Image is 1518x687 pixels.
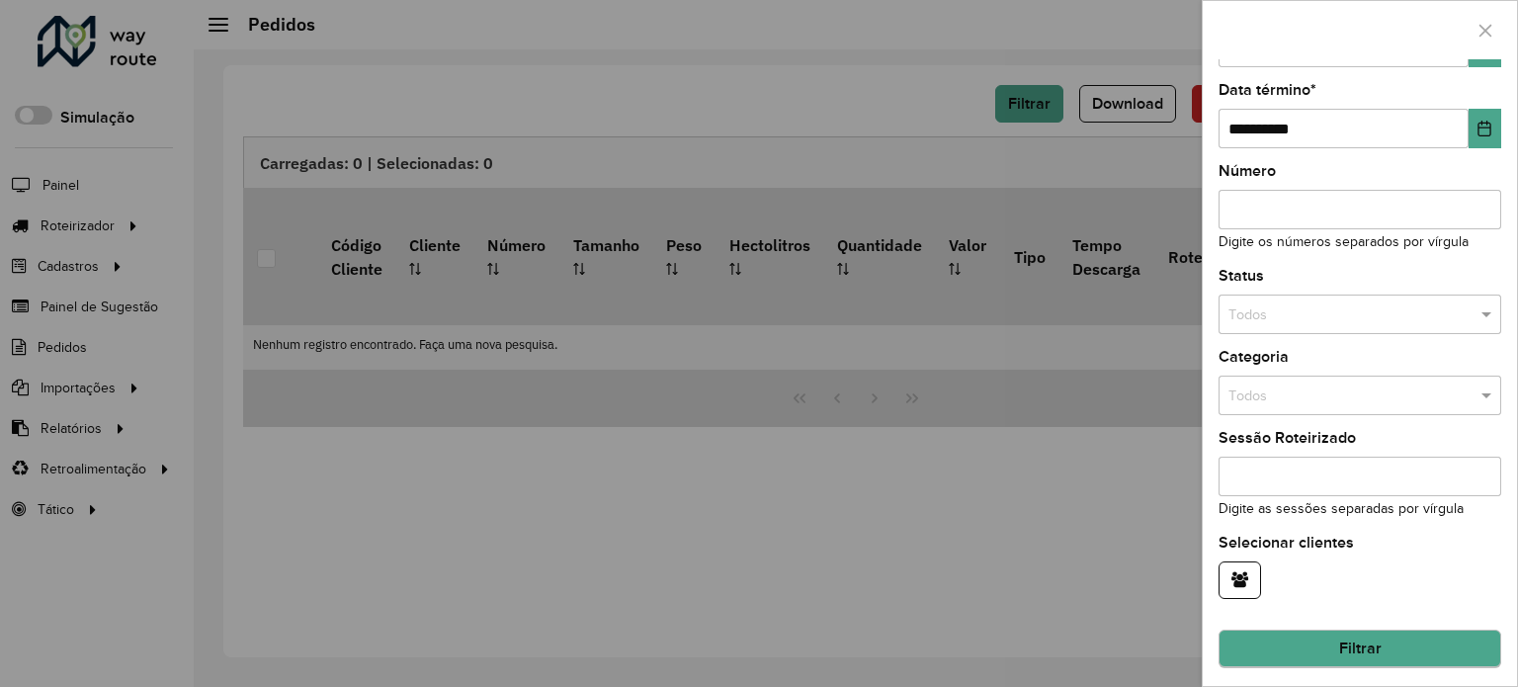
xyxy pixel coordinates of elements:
small: Digite os números separados por vírgula [1219,234,1469,249]
label: Sessão Roteirizado [1219,426,1356,450]
label: Data término [1219,78,1316,102]
label: Número [1219,159,1276,183]
button: Choose Date [1469,109,1501,148]
button: Filtrar [1219,630,1501,667]
label: Selecionar clientes [1219,531,1354,555]
small: Digite as sessões separadas por vírgula [1219,501,1464,516]
label: Status [1219,264,1264,288]
label: Categoria [1219,345,1289,369]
